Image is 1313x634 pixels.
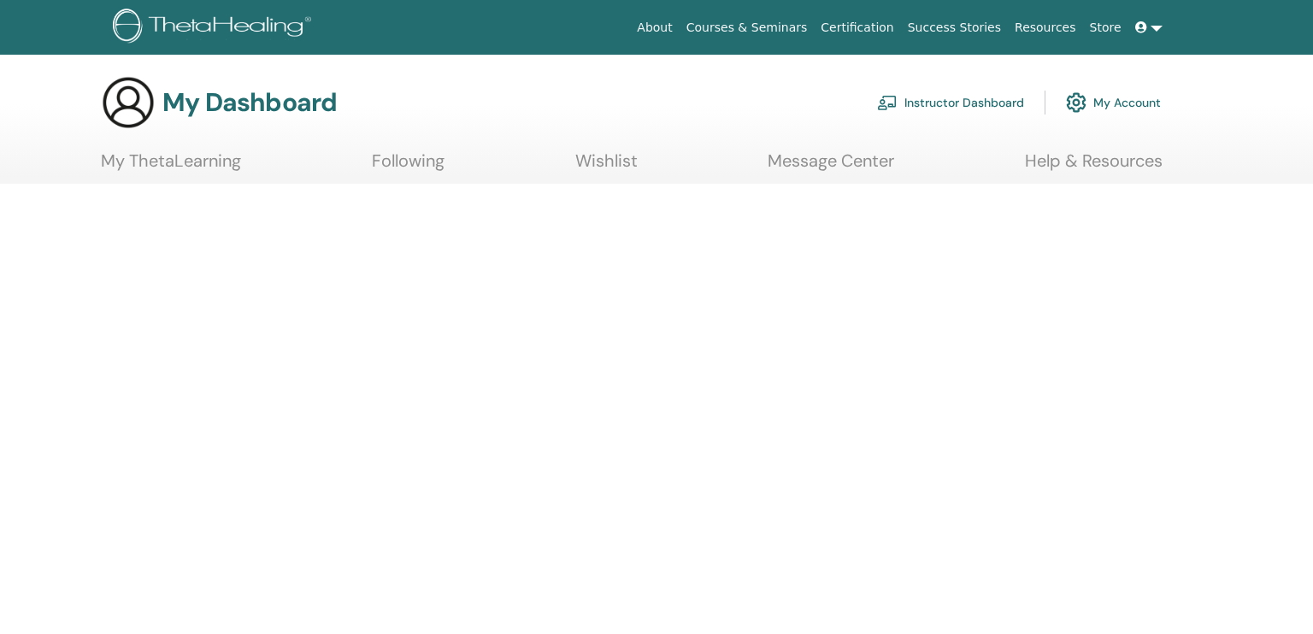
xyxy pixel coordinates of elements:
[877,84,1024,121] a: Instructor Dashboard
[162,87,337,118] h3: My Dashboard
[1066,84,1161,121] a: My Account
[372,150,445,184] a: Following
[575,150,638,184] a: Wishlist
[1008,12,1083,44] a: Resources
[814,12,900,44] a: Certification
[768,150,894,184] a: Message Center
[101,150,241,184] a: My ThetaLearning
[113,9,317,47] img: logo.png
[877,95,898,110] img: chalkboard-teacher.svg
[1083,12,1128,44] a: Store
[901,12,1008,44] a: Success Stories
[680,12,815,44] a: Courses & Seminars
[1025,150,1163,184] a: Help & Resources
[1066,88,1086,117] img: cog.svg
[101,75,156,130] img: generic-user-icon.jpg
[630,12,679,44] a: About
